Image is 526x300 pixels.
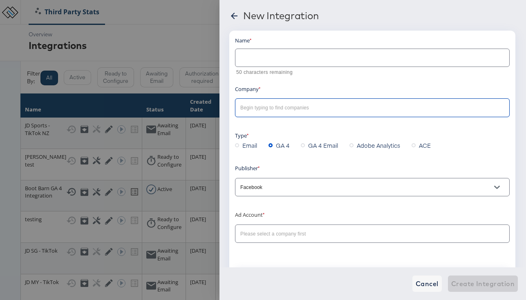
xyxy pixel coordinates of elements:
[491,181,503,193] button: Open
[243,10,318,21] div: New Integration
[235,85,261,93] label: Company
[235,37,252,44] label: Name
[235,211,265,218] label: Ad Account
[236,69,504,77] p: 50 characters remaining
[235,164,260,172] label: Publisher
[412,276,442,292] button: Cancel
[235,132,249,139] label: Type
[308,141,338,149] span: GA 4 Email
[239,229,493,239] input: Please select a company first
[242,141,257,149] span: Email
[416,278,439,289] span: Cancel
[276,141,289,149] span: GA 4
[357,141,400,149] span: Adobe Analytics
[239,103,493,113] input: Begin typing to find companies
[419,141,431,149] span: ACE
